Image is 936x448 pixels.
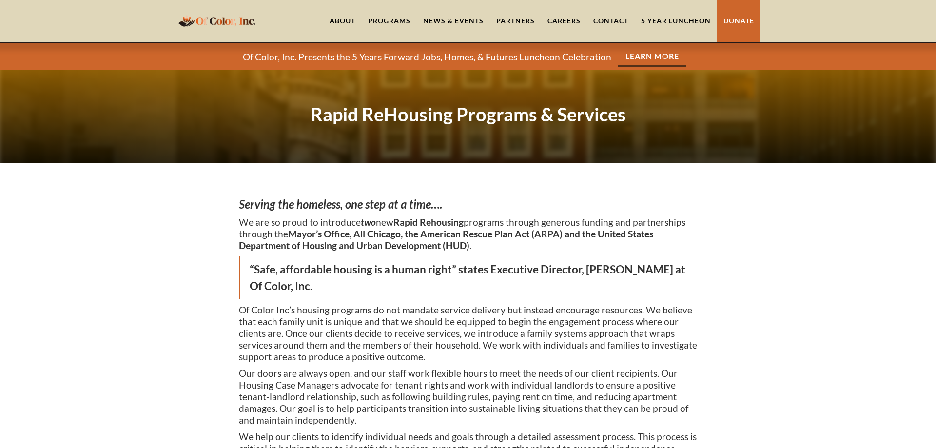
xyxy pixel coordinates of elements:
[368,16,410,26] div: Programs
[361,216,376,228] em: two
[311,103,626,125] strong: Rapid ReHousing Programs & Services
[239,368,697,426] p: Our doors are always open, and our staff work flexible hours to meet the needs of our client reci...
[239,197,442,211] em: Serving the homeless, one step at a time….
[393,216,464,228] strong: Rapid Rehousing
[239,197,697,212] h3: ‍
[239,304,697,363] p: Of Color Inc’s housing programs do not mandate service delivery but instead encourage resources. ...
[618,47,686,67] a: Learn More
[243,51,611,63] p: Of Color, Inc. Presents the 5 Years Forward Jobs, Homes, & Futures Luncheon Celebration
[239,228,653,251] strong: Mayor’s Office, All Chicago, the American Rescue Plan Act (ARPA) and the United States Department...
[239,256,697,299] blockquote: “Safe, affordable housing is a human right” states Executive Director, [PERSON_NAME] at Of Color,...
[175,9,258,32] a: home
[239,216,697,252] p: We are so proud to introduce new programs through generous funding and partnerships through the .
